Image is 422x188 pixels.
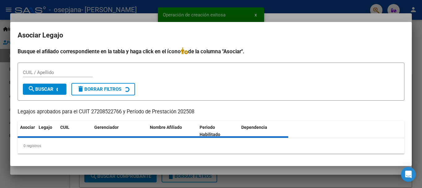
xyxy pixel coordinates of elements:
datatable-header-cell: Periodo Habilitado [197,121,239,141]
span: Gerenciador [94,125,119,130]
span: Asociar [20,125,35,130]
h2: Asociar Legajo [18,29,404,41]
button: Borrar Filtros [71,83,135,95]
datatable-header-cell: Dependencia [239,121,289,141]
span: Periodo Habilitado [200,125,220,137]
p: Legajos aprobados para el CUIT 27208522766 y Período de Prestación 202508 [18,108,404,116]
button: Buscar [23,84,66,95]
datatable-header-cell: CUIL [58,121,92,141]
div: Open Intercom Messenger [401,167,416,182]
mat-icon: delete [77,85,84,93]
datatable-header-cell: Nombre Afiliado [147,121,197,141]
mat-icon: search [28,85,35,93]
span: Dependencia [241,125,267,130]
datatable-header-cell: Legajo [36,121,58,141]
datatable-header-cell: Asociar [18,121,36,141]
span: Nombre Afiliado [150,125,182,130]
span: CUIL [60,125,70,130]
span: Buscar [28,86,53,92]
datatable-header-cell: Gerenciador [92,121,147,141]
span: Borrar Filtros [77,86,121,92]
span: Legajo [39,125,52,130]
h4: Busque el afiliado correspondiente en la tabla y haga click en el ícono de la columna "Asociar". [18,47,404,55]
div: 0 registros [18,138,404,154]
